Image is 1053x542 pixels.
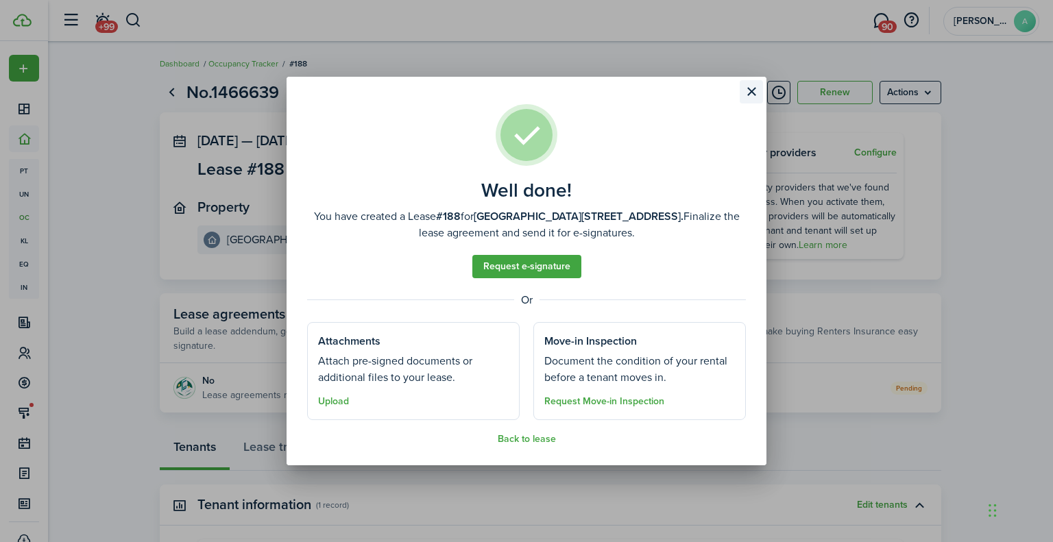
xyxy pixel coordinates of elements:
[544,333,637,349] well-done-section-title: Move-in Inspection
[307,208,746,241] well-done-description: You have created a Lease for Finalize the lease agreement and send it for e-signatures.
[318,396,349,407] button: Upload
[472,255,581,278] a: Request e-signature
[498,434,556,445] button: Back to lease
[318,353,509,386] well-done-section-description: Attach pre-signed documents or additional files to your lease.
[544,396,664,407] button: Request Move-in Inspection
[474,208,683,224] b: [GEOGRAPHIC_DATA][STREET_ADDRESS].
[989,490,997,531] div: Drag
[740,80,763,103] button: Close modal
[984,476,1053,542] iframe: Chat Widget
[544,353,735,386] well-done-section-description: Document the condition of your rental before a tenant moves in.
[436,208,461,224] b: #188
[481,180,572,201] well-done-title: Well done!
[307,292,746,308] well-done-separator: Or
[318,333,380,349] well-done-section-title: Attachments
